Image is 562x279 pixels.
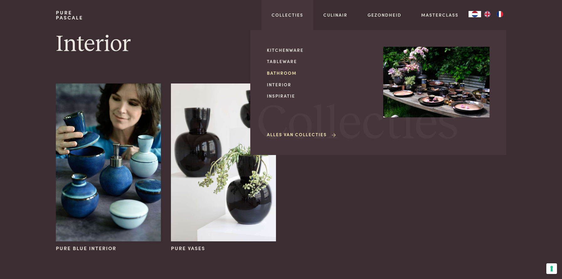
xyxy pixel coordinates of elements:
a: FR [494,11,506,17]
a: Masterclass [421,12,459,18]
img: Collecties [383,47,490,118]
a: Culinair [323,12,347,18]
a: NL [469,11,481,17]
a: Kitchenware [267,47,373,53]
a: EN [481,11,494,17]
a: Pure Blue Interior Pure Blue Interior [56,83,161,252]
button: Uw voorkeuren voor toestemming voor trackingtechnologieën [546,263,557,274]
a: PurePascale [56,10,83,20]
aside: Language selected: Nederlands [469,11,506,17]
h1: Interior [56,30,506,58]
span: Pure Blue Interior [56,244,116,252]
span: Collecties [257,100,458,148]
a: Inspiratie [267,93,373,99]
img: Pure Blue Interior [56,83,161,241]
a: Bathroom [267,70,373,76]
a: Tableware [267,58,373,65]
ul: Language list [481,11,506,17]
img: Pure Vases [171,83,276,241]
a: Alles van Collecties [267,131,337,138]
a: Pure Vases Pure Vases [171,83,276,252]
a: Gezondheid [368,12,401,18]
a: Interior [267,81,373,88]
a: Collecties [272,12,303,18]
span: Pure Vases [171,244,205,252]
div: Language [469,11,481,17]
